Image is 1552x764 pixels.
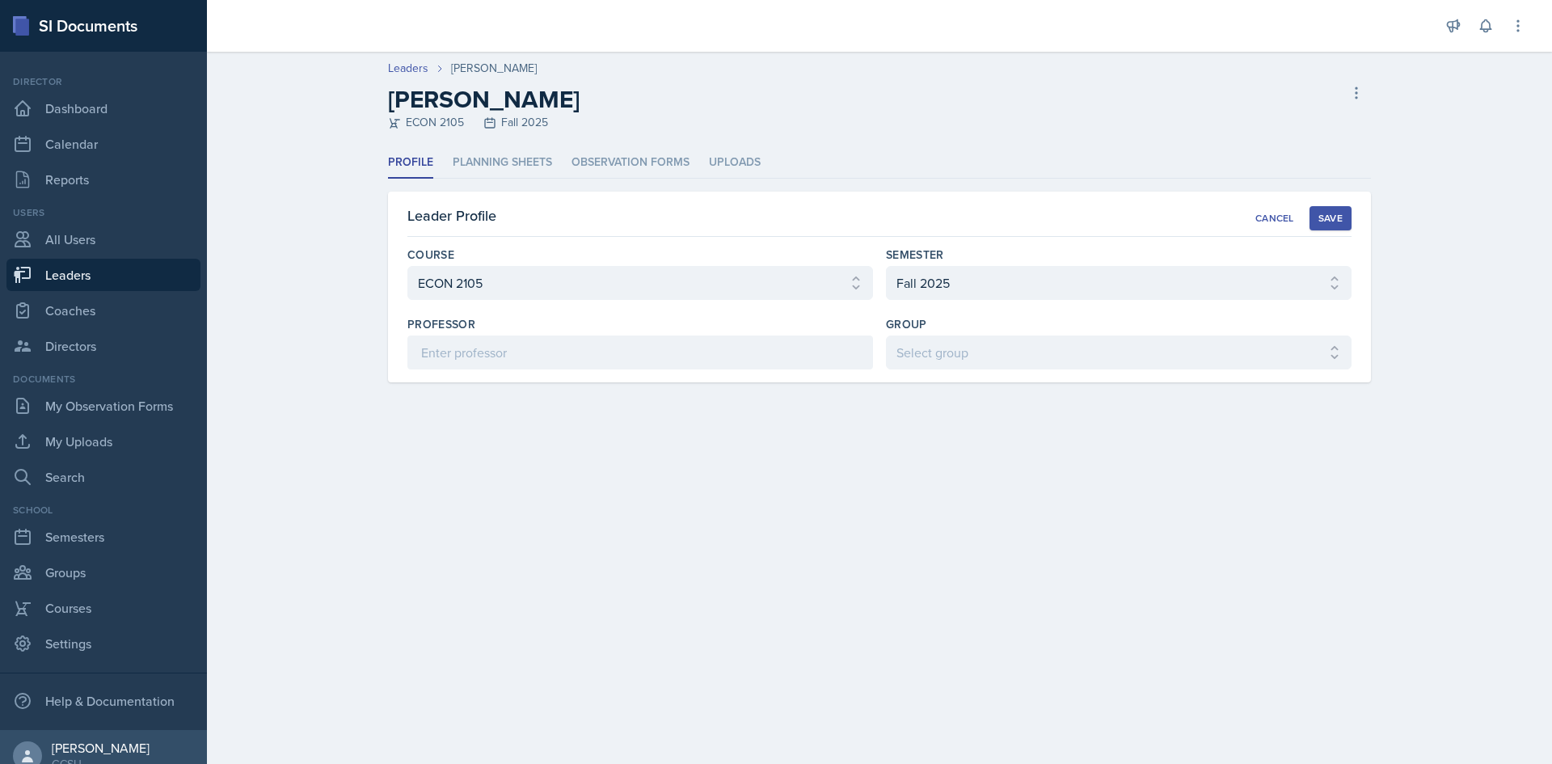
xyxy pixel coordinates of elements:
[388,85,580,114] h2: [PERSON_NAME]
[571,147,690,179] li: Observation Forms
[886,247,944,263] label: Semester
[709,147,761,179] li: Uploads
[6,163,200,196] a: Reports
[388,60,428,77] a: Leaders
[6,92,200,125] a: Dashboard
[6,685,200,717] div: Help & Documentation
[407,247,454,263] label: Course
[6,294,200,327] a: Coaches
[6,521,200,553] a: Semesters
[388,147,433,179] li: Profile
[6,205,200,220] div: Users
[407,336,873,369] input: Enter professor
[453,147,552,179] li: Planning Sheets
[451,60,537,77] div: [PERSON_NAME]
[6,461,200,493] a: Search
[1318,212,1343,225] div: Save
[886,316,927,332] label: Group
[6,372,200,386] div: Documents
[6,390,200,422] a: My Observation Forms
[6,503,200,517] div: School
[6,259,200,291] a: Leaders
[407,205,496,226] h3: Leader Profile
[388,114,580,131] div: ECON 2105 Fall 2025
[1246,206,1303,230] button: Cancel
[6,556,200,589] a: Groups
[1255,212,1294,225] div: Cancel
[6,74,200,89] div: Director
[6,128,200,160] a: Calendar
[6,592,200,624] a: Courses
[6,330,200,362] a: Directors
[6,425,200,458] a: My Uploads
[52,740,150,756] div: [PERSON_NAME]
[407,316,475,332] label: Professor
[1309,206,1352,230] button: Save
[6,627,200,660] a: Settings
[6,223,200,255] a: All Users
